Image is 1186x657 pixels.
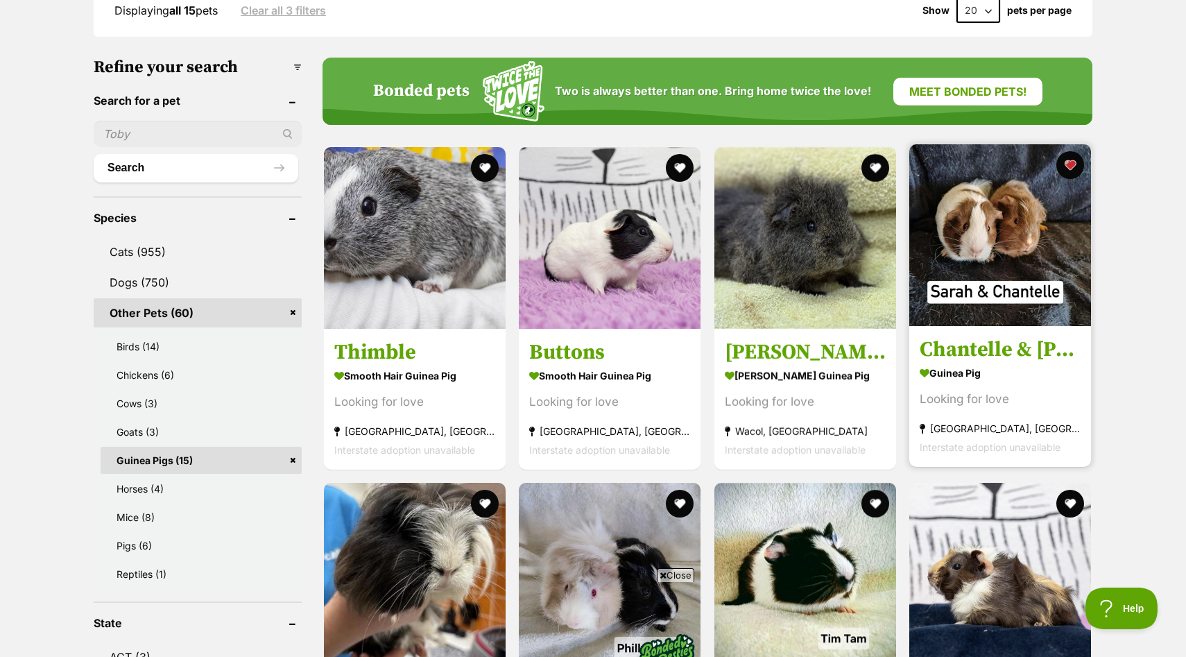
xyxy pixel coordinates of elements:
span: Close [657,568,694,582]
a: Meet bonded pets! [893,78,1042,105]
iframe: Help Scout Beacon - Open [1085,588,1158,629]
span: Two is always better than one. Bring home twice the love! [555,85,871,98]
strong: [PERSON_NAME] Guinea Pig [725,366,886,386]
button: favourite [861,154,889,182]
div: Looking for love [334,393,495,411]
a: Other Pets (60) [94,298,302,327]
button: Search [94,154,298,182]
header: State [94,617,302,629]
img: Thimble - Smooth Hair Guinea Pig [324,147,506,329]
a: Birds (14) [101,333,302,360]
strong: Guinea Pig [920,363,1081,383]
label: pets per page [1007,5,1072,16]
img: Buttons - Smooth Hair Guinea Pig [519,147,701,329]
span: Interstate adoption unavailable [920,441,1060,453]
strong: Wacol, [GEOGRAPHIC_DATA] [725,422,886,441]
a: Mice (8) [101,504,302,531]
span: Interstate adoption unavailable [334,444,475,456]
button: favourite [1056,490,1084,518]
a: Dogs (750) [94,268,302,297]
button: favourite [667,154,694,182]
h3: Buttons [529,339,690,366]
h3: Refine your search [94,58,302,77]
strong: [GEOGRAPHIC_DATA], [GEOGRAPHIC_DATA] [920,419,1081,438]
a: Chantelle & [PERSON_NAME] Guinea Pig Looking for love [GEOGRAPHIC_DATA], [GEOGRAPHIC_DATA] Inters... [909,326,1091,467]
button: favourite [667,490,694,518]
a: Goats (3) [101,418,302,445]
h3: Thimble [334,339,495,366]
strong: all 15 [169,3,196,17]
h3: [PERSON_NAME] [725,339,886,366]
a: Thimble Smooth Hair Guinea Pig Looking for love [GEOGRAPHIC_DATA], [GEOGRAPHIC_DATA] Interstate a... [324,329,506,470]
a: Guinea Pigs (15) [101,447,302,474]
a: Pigs (6) [101,532,302,559]
strong: Smooth Hair Guinea Pig [334,366,495,386]
div: Looking for love [529,393,690,411]
h4: Bonded pets [373,82,470,101]
strong: Smooth Hair Guinea Pig [529,366,690,386]
img: Chantelle & Sarah - Guinea Pig [909,144,1091,326]
strong: [GEOGRAPHIC_DATA], [GEOGRAPHIC_DATA] [334,422,495,441]
a: Buttons Smooth Hair Guinea Pig Looking for love [GEOGRAPHIC_DATA], [GEOGRAPHIC_DATA] Interstate a... [519,329,701,470]
button: favourite [1056,151,1084,179]
button: favourite [471,490,499,518]
img: Benedict - Rex Guinea Pig [714,147,896,329]
span: Interstate adoption unavailable [529,444,670,456]
input: Toby [94,121,302,147]
a: Clear all 3 filters [241,4,326,17]
a: Reptiles (1) [101,561,302,588]
button: favourite [861,490,889,518]
span: Interstate adoption unavailable [725,444,866,456]
div: Looking for love [725,393,886,411]
span: Show [922,5,949,16]
a: Cats (955) [94,237,302,266]
iframe: Advertisement [341,588,845,650]
a: Horses (4) [101,475,302,502]
span: Displaying pets [114,3,218,17]
header: Search for a pet [94,94,302,107]
strong: [GEOGRAPHIC_DATA], [GEOGRAPHIC_DATA] [529,422,690,441]
button: favourite [471,154,499,182]
img: Squiggle [483,61,544,121]
a: Cows (3) [101,390,302,417]
a: Chickens (6) [101,361,302,389]
a: [PERSON_NAME] [PERSON_NAME] Guinea Pig Looking for love Wacol, [GEOGRAPHIC_DATA] Interstate adopt... [714,329,896,470]
div: Looking for love [920,390,1081,409]
h3: Chantelle & [PERSON_NAME] [920,336,1081,363]
header: Species [94,212,302,224]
